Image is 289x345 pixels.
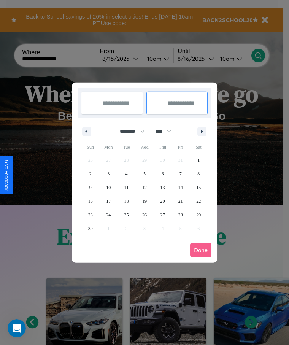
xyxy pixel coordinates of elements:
button: 6 [154,167,171,181]
span: Tue [118,141,135,153]
button: 2 [81,167,99,181]
button: 3 [99,167,117,181]
span: 28 [178,208,183,222]
span: 26 [142,208,147,222]
button: 9 [81,181,99,194]
button: 20 [154,194,171,208]
button: 12 [135,181,153,194]
span: 2 [89,167,92,181]
span: 20 [160,194,165,208]
span: 19 [142,194,147,208]
span: 7 [179,167,182,181]
button: 10 [99,181,117,194]
button: 25 [118,208,135,222]
span: 14 [178,181,183,194]
button: 18 [118,194,135,208]
button: 29 [190,208,208,222]
button: 22 [190,194,208,208]
span: 9 [89,181,92,194]
div: Give Feedback [4,160,9,191]
span: 22 [196,194,201,208]
span: 12 [142,181,147,194]
span: 13 [160,181,165,194]
span: 17 [106,194,111,208]
span: 30 [88,222,93,235]
span: 8 [197,167,200,181]
span: 1 [197,153,200,167]
span: 5 [143,167,146,181]
span: 24 [106,208,111,222]
button: 27 [154,208,171,222]
button: 1 [190,153,208,167]
span: Wed [135,141,153,153]
button: 23 [81,208,99,222]
span: Sun [81,141,99,153]
button: 26 [135,208,153,222]
span: 3 [107,167,110,181]
button: 21 [171,194,189,208]
button: 14 [171,181,189,194]
span: 15 [196,181,201,194]
button: 24 [99,208,117,222]
iframe: Intercom live chat [8,319,26,337]
button: 19 [135,194,153,208]
span: 11 [124,181,129,194]
button: 7 [171,167,189,181]
span: 16 [88,194,93,208]
span: 18 [124,194,129,208]
button: 17 [99,194,117,208]
span: 4 [125,167,128,181]
span: 6 [161,167,164,181]
button: 28 [171,208,189,222]
span: 27 [160,208,165,222]
button: 16 [81,194,99,208]
span: Mon [99,141,117,153]
span: 29 [196,208,201,222]
button: 5 [135,167,153,181]
span: 21 [178,194,183,208]
button: 30 [81,222,99,235]
button: 4 [118,167,135,181]
button: 15 [190,181,208,194]
span: Sat [190,141,208,153]
button: 11 [118,181,135,194]
button: Done [190,243,211,257]
span: Thu [154,141,171,153]
button: 13 [154,181,171,194]
button: 8 [190,167,208,181]
span: 25 [124,208,129,222]
span: 23 [88,208,93,222]
span: 10 [106,181,111,194]
span: Fri [171,141,189,153]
